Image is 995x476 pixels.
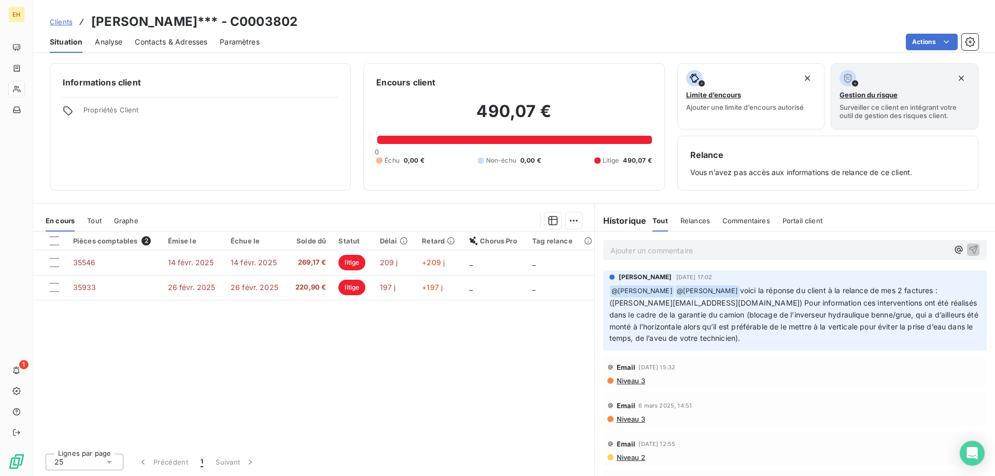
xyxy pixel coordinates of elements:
[385,156,400,165] span: Échu
[135,37,207,47] span: Contacts & Adresses
[83,106,338,120] span: Propriétés Client
[616,377,645,385] span: Niveau 3
[470,283,473,292] span: _
[960,441,985,466] div: Open Intercom Messenger
[532,258,535,267] span: _
[906,34,958,50] button: Actions
[194,451,209,473] button: 1
[675,285,740,297] span: @ [PERSON_NAME]
[293,282,326,293] span: 220,90 €
[652,217,668,225] span: Tout
[422,237,457,245] div: Retard
[520,156,541,165] span: 0,00 €
[338,280,365,295] span: litige
[422,283,443,292] span: +197 j
[220,37,260,47] span: Paramètres
[617,401,636,410] span: Email
[91,12,297,31] h3: [PERSON_NAME]*** - C0003802
[231,237,281,245] div: Échue le
[840,91,898,99] span: Gestion du risque
[114,217,138,225] span: Graphe
[638,364,675,370] span: [DATE] 15:32
[231,283,278,292] span: 26 févr. 2025
[690,149,965,178] div: Vous n’avez pas accès aux informations de relance de ce client.
[168,283,216,292] span: 26 févr. 2025
[532,237,588,245] div: Tag relance
[231,258,277,267] span: 14 févr. 2025
[87,217,102,225] span: Tout
[8,453,25,470] img: Logo LeanPay
[404,156,424,165] span: 0,00 €
[680,217,710,225] span: Relances
[840,103,970,120] span: Surveiller ce client en intégrant votre outil de gestion des risques client.
[293,237,326,245] div: Solde dû
[375,148,379,156] span: 0
[686,103,804,111] span: Ajouter une limite d’encours autorisé
[603,156,619,165] span: Litige
[380,258,398,267] span: 209 j
[141,236,151,246] span: 2
[293,257,326,268] span: 269,17 €
[376,76,435,89] h6: Encours client
[422,258,445,267] span: +209 j
[50,18,73,26] span: Clients
[722,217,770,225] span: Commentaires
[610,285,674,297] span: @ [PERSON_NAME]
[619,272,672,282] span: [PERSON_NAME]
[50,17,73,27] a: Clients
[95,37,122,47] span: Analyse
[677,63,825,129] button: Limite d’encoursAjouter une limite d’encours autorisé
[63,76,338,89] h6: Informations client
[380,283,396,292] span: 197 j
[676,274,713,280] span: [DATE] 17:02
[73,283,96,292] span: 35933
[617,440,636,448] span: Email
[617,363,636,371] span: Email
[470,237,520,245] div: Chorus Pro
[338,255,365,270] span: litige
[623,156,651,165] span: 490,07 €
[532,283,535,292] span: _
[338,237,367,245] div: Statut
[609,286,980,343] span: voici la réponse du client à la relance de mes 2 factures : ([PERSON_NAME][EMAIL_ADDRESS][DOMAIN_...
[638,402,692,409] span: 6 mars 2025, 14:51
[132,451,194,473] button: Précédent
[19,360,29,369] span: 1
[54,457,63,467] span: 25
[46,217,75,225] span: En cours
[201,457,203,467] span: 1
[73,236,155,246] div: Pièces comptables
[486,156,516,165] span: Non-échu
[616,453,645,461] span: Niveau 2
[831,63,978,129] button: Gestion du risqueSurveiller ce client en intégrant votre outil de gestion des risques client.
[616,415,645,423] span: Niveau 3
[380,237,409,245] div: Délai
[686,91,741,99] span: Limite d’encours
[209,451,262,473] button: Suivant
[73,258,96,267] span: 35546
[470,258,473,267] span: _
[168,258,214,267] span: 14 févr. 2025
[783,217,822,225] span: Portail client
[168,237,218,245] div: Émise le
[638,441,675,447] span: [DATE] 12:55
[50,37,82,47] span: Situation
[595,214,647,227] h6: Historique
[690,149,965,161] h6: Relance
[8,6,25,23] div: EH
[376,101,651,132] h2: 490,07 €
